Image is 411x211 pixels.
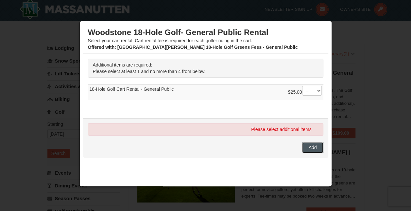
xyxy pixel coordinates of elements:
[88,45,298,50] strong: : [GEOGRAPHIC_DATA][PERSON_NAME] 18-Hole Golf Greens Fees - General Public
[309,145,317,150] span: Add
[93,69,206,74] span: Please select at least 1 and no more than 4 from below.
[288,86,322,99] div: $25.00
[88,85,323,101] td: 18-Hole Golf Cart Rental - General Public
[93,62,152,67] span: Additional items are required:
[88,45,115,50] span: Offered with
[88,28,323,37] h3: Woodstone 18-Hole Golf- General Public Rental
[302,142,323,153] button: Add
[88,123,323,136] div: Please select additional items
[88,28,323,50] div: Select your cart rental. Cart rental fee is required for each golfer riding in the cart.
